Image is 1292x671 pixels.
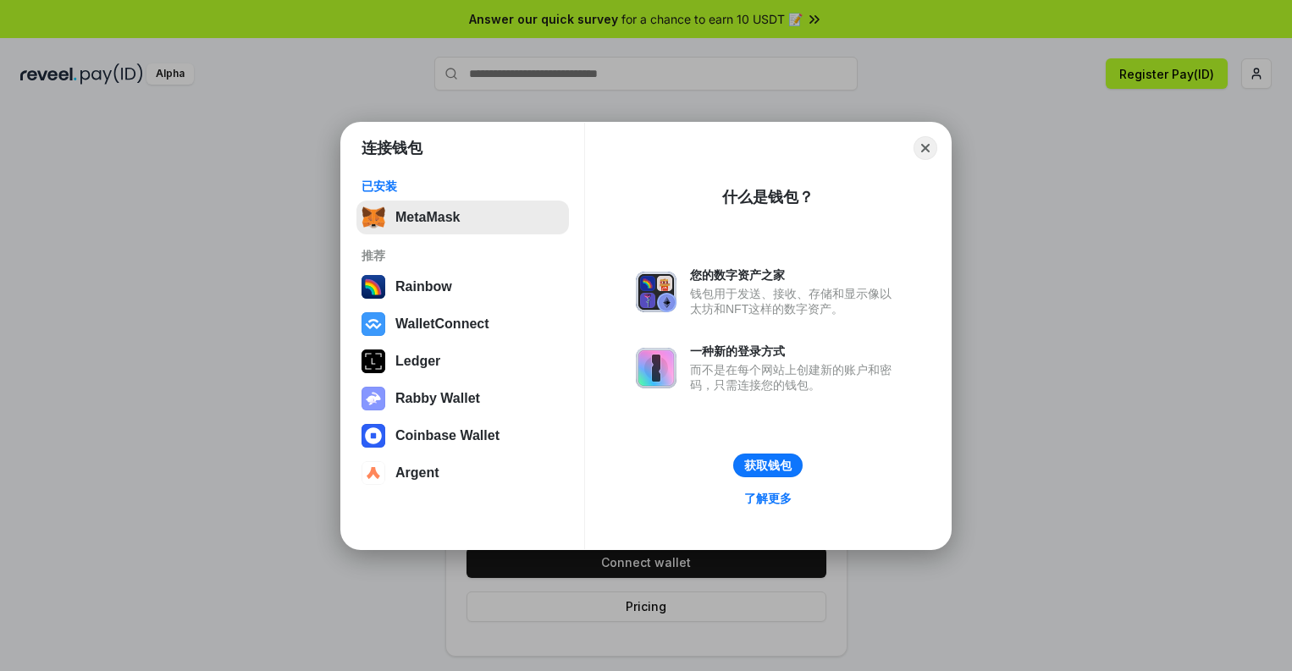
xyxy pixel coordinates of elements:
button: Coinbase Wallet [356,419,569,453]
button: Argent [356,456,569,490]
img: svg+xml,%3Csvg%20width%3D%2228%22%20height%3D%2228%22%20viewBox%3D%220%200%2028%2028%22%20fill%3D... [362,461,385,485]
img: svg+xml,%3Csvg%20fill%3D%22none%22%20height%3D%2233%22%20viewBox%3D%220%200%2035%2033%22%20width%... [362,206,385,229]
img: svg+xml,%3Csvg%20xmlns%3D%22http%3A%2F%2Fwww.w3.org%2F2000%2Fsvg%22%20width%3D%2228%22%20height%3... [362,349,385,373]
img: svg+xml,%3Csvg%20xmlns%3D%22http%3A%2F%2Fwww.w3.org%2F2000%2Fsvg%22%20fill%3D%22none%22%20viewBox... [636,348,676,388]
div: 而不是在每个网站上创建新的账户和密码，只需连接您的钱包。 [690,362,900,393]
button: WalletConnect [356,307,569,341]
img: svg+xml,%3Csvg%20xmlns%3D%22http%3A%2F%2Fwww.w3.org%2F2000%2Fsvg%22%20fill%3D%22none%22%20viewBox... [362,387,385,410]
div: 什么是钱包？ [722,187,814,207]
img: svg+xml,%3Csvg%20xmlns%3D%22http%3A%2F%2Fwww.w3.org%2F2000%2Fsvg%22%20fill%3D%22none%22%20viewBox... [636,272,676,312]
button: 获取钱包 [733,454,803,477]
button: Rainbow [356,270,569,304]
a: 了解更多 [734,487,802,509]
div: 已安装 [362,179,564,194]
div: 一种新的登录方式 [690,344,900,359]
div: 推荐 [362,248,564,263]
div: 获取钱包 [744,458,792,473]
div: Rabby Wallet [395,391,480,406]
div: Coinbase Wallet [395,428,500,443]
button: Ledger [356,344,569,378]
img: svg+xml,%3Csvg%20width%3D%22120%22%20height%3D%22120%22%20viewBox%3D%220%200%20120%20120%22%20fil... [362,275,385,299]
div: 您的数字资产之家 [690,267,900,283]
div: Ledger [395,354,440,369]
div: MetaMask [395,210,460,225]
img: svg+xml,%3Csvg%20width%3D%2228%22%20height%3D%2228%22%20viewBox%3D%220%200%2028%2028%22%20fill%3D... [362,312,385,336]
button: MetaMask [356,201,569,234]
img: svg+xml,%3Csvg%20width%3D%2228%22%20height%3D%2228%22%20viewBox%3D%220%200%2028%2028%22%20fill%3D... [362,424,385,448]
div: Rainbow [395,279,452,294]
h1: 连接钱包 [362,138,422,158]
button: Close [914,136,937,160]
div: 钱包用于发送、接收、存储和显示像以太坊和NFT这样的数字资产。 [690,286,900,316]
button: Rabby Wallet [356,382,569,415]
div: 了解更多 [744,491,792,506]
div: Argent [395,465,439,481]
div: WalletConnect [395,316,489,332]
